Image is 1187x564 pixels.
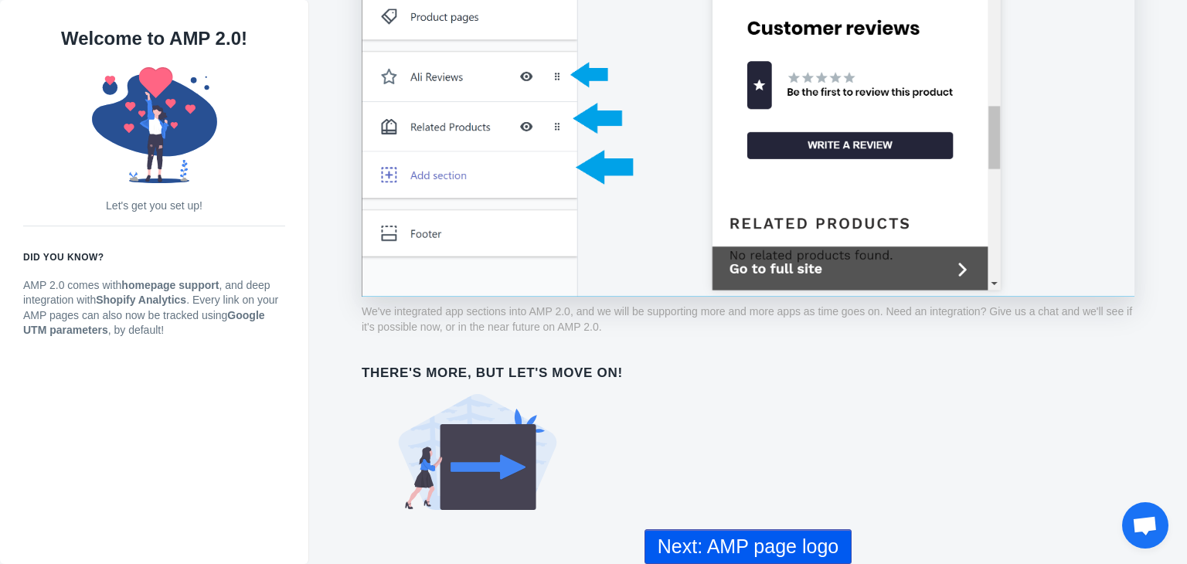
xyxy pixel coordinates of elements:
[23,199,285,214] p: Let's get you set up!
[96,294,186,306] strong: Shopify Analytics
[23,278,285,338] p: AMP 2.0 comes with , and deep integration with . Every link on your AMP pages can also now be tra...
[645,529,852,564] button: Next: AMP page logo
[121,279,219,291] strong: homepage support
[23,309,265,337] strong: Google UTM parameters
[23,250,285,265] h6: Did you know?
[362,304,1134,335] p: We've integrated app sections into AMP 2.0, and we will be supporting more and more apps as time ...
[362,365,1134,381] h6: There's more, but let's move on!
[23,23,285,54] h1: Welcome to AMP 2.0!
[1122,502,1168,549] div: Açık sohbet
